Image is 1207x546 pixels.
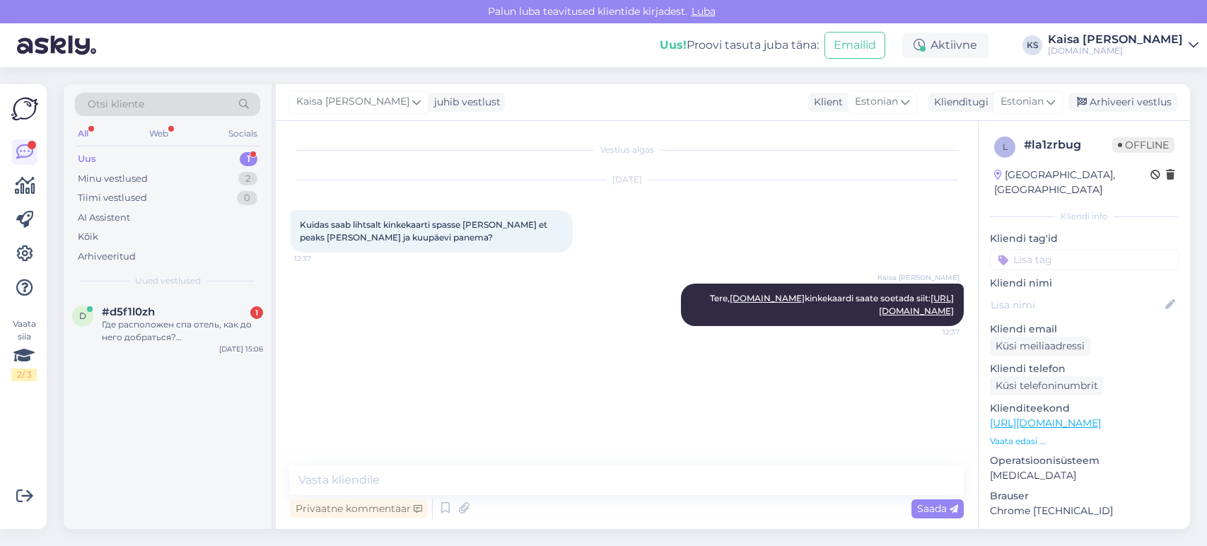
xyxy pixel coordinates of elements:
[102,306,155,318] span: #d5f1l0zh
[78,172,148,186] div: Minu vestlused
[11,318,37,381] div: Vaata siia
[990,210,1179,223] div: Kliendi info
[88,97,144,112] span: Otsi kliente
[877,272,960,283] span: Kaisa [PERSON_NAME]
[994,168,1150,197] div: [GEOGRAPHIC_DATA], [GEOGRAPHIC_DATA]
[78,152,96,166] div: Uus
[808,95,843,110] div: Klient
[135,274,201,287] span: Uued vestlused
[1048,34,1199,57] a: Kaisa [PERSON_NAME][DOMAIN_NAME]
[219,344,263,354] div: [DATE] 15:06
[146,124,171,143] div: Web
[990,337,1090,356] div: Küsi meiliaadressi
[990,468,1179,483] p: [MEDICAL_DATA]
[294,253,347,264] span: 12:37
[78,250,136,264] div: Arhiveeritud
[300,219,549,243] span: Kuidas saab lihtsalt kinkekaarti spasse [PERSON_NAME] et peaks [PERSON_NAME] ja kuupäevi panema?
[1022,35,1042,55] div: KS
[990,489,1179,504] p: Brauser
[290,144,964,156] div: Vestlus algas
[250,306,263,319] div: 1
[990,361,1179,376] p: Kliendi telefon
[928,95,989,110] div: Klienditugi
[1068,93,1177,112] div: Arhiveeri vestlus
[238,172,257,186] div: 2
[11,368,37,381] div: 2 / 3
[79,310,86,321] span: d
[290,173,964,186] div: [DATE]
[855,94,898,110] span: Estonian
[906,327,960,337] span: 12:37
[990,453,1179,468] p: Operatsioonisüsteem
[1048,45,1183,57] div: [DOMAIN_NAME]
[902,33,989,58] div: Aktiivne
[991,297,1162,313] input: Lisa nimi
[11,95,38,122] img: Askly Logo
[660,38,687,52] b: Uus!
[990,276,1179,291] p: Kliendi nimi
[990,231,1179,246] p: Kliendi tag'id
[990,376,1104,395] div: Küsi telefoninumbrit
[824,32,885,59] button: Emailid
[226,124,260,143] div: Socials
[1112,137,1174,153] span: Offline
[1024,136,1112,153] div: # la1zrbug
[1048,34,1183,45] div: Kaisa [PERSON_NAME]
[687,5,720,18] span: Luba
[75,124,91,143] div: All
[78,191,147,205] div: Tiimi vestlused
[78,230,98,244] div: Kõik
[917,502,958,515] span: Saada
[240,152,257,166] div: 1
[78,211,130,225] div: AI Assistent
[990,401,1179,416] p: Klienditeekond
[290,499,428,518] div: Privaatne kommentaar
[990,322,1179,337] p: Kliendi email
[990,435,1179,448] p: Vaata edasi ...
[428,95,501,110] div: juhib vestlust
[1003,141,1008,152] span: l
[1001,94,1044,110] span: Estonian
[296,94,409,110] span: Kaisa [PERSON_NAME]
[237,191,257,205] div: 0
[730,293,805,303] a: [DOMAIN_NAME]
[710,293,954,316] span: Tere, kinkekaardi saate soetada siit:
[102,318,263,344] div: Где расположен спа отель, как до него добраться? [GEOGRAPHIC_DATA].
[660,37,819,54] div: Proovi tasuta juba täna:
[990,417,1101,429] a: [URL][DOMAIN_NAME]
[990,504,1179,518] p: Chrome [TECHNICAL_ID]
[990,249,1179,270] input: Lisa tag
